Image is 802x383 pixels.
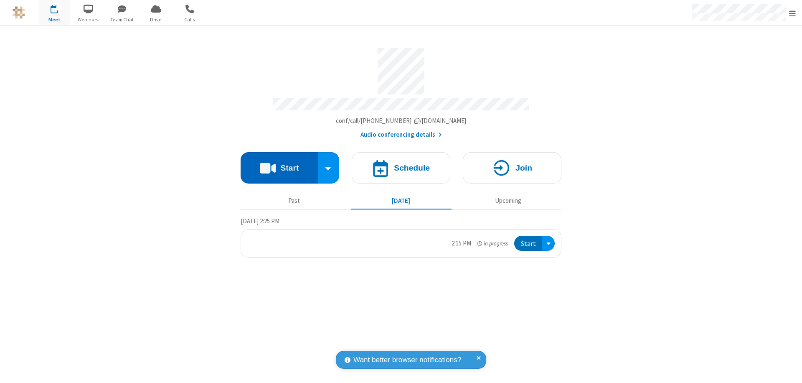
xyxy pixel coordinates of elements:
[140,16,172,23] span: Drive
[514,236,542,251] button: Start
[336,117,467,125] span: Copy my meeting room link
[458,193,558,209] button: Upcoming
[280,164,299,172] h4: Start
[241,217,279,225] span: [DATE] 2:25 PM
[353,355,461,365] span: Want better browser notifications?
[107,16,138,23] span: Team Chat
[241,41,561,140] section: Account details
[244,193,345,209] button: Past
[241,216,561,258] section: Today's Meetings
[463,152,561,184] button: Join
[73,16,104,23] span: Webinars
[360,130,442,140] button: Audio conferencing details
[174,16,206,23] span: Calls
[39,16,70,23] span: Meet
[781,361,796,377] iframe: Chat
[452,239,471,248] div: 2:15 PM
[352,152,450,184] button: Schedule
[318,152,340,184] div: Start conference options
[515,164,532,172] h4: Join
[394,164,430,172] h4: Schedule
[241,152,318,184] button: Start
[13,6,25,19] img: QA Selenium DO NOT DELETE OR CHANGE
[336,116,467,126] button: Copy my meeting room linkCopy my meeting room link
[477,240,508,248] em: in progress
[351,193,452,209] button: [DATE]
[56,5,62,11] div: 1
[542,236,555,251] div: Open menu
